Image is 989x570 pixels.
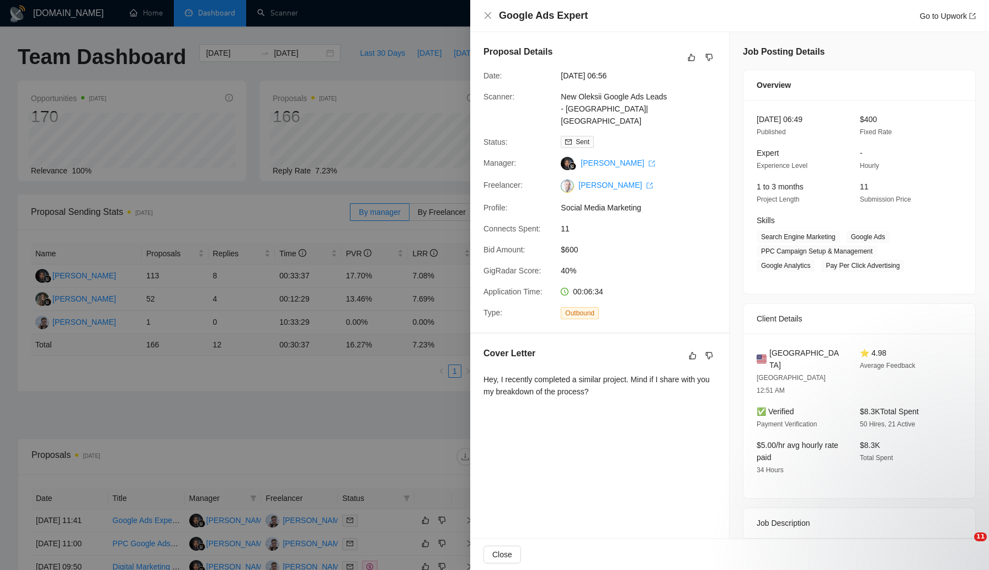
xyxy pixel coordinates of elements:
[860,196,911,203] span: Submission Price
[578,181,653,189] a: [PERSON_NAME] export
[757,115,802,124] span: [DATE] 06:49
[757,162,807,170] span: Experience Level
[561,180,574,193] img: c1-Ow9aLcblqxt-YoFKzxHgGnqRasFAsWW5KzfFKq3aDEBdJ9EVDXstja2V5Hd90t7
[757,149,779,157] span: Expert
[757,196,799,203] span: Project Length
[483,92,514,101] span: Scanner:
[757,466,784,474] span: 34 Hours
[757,508,962,538] div: Job Description
[483,138,508,146] span: Status:
[860,407,919,416] span: $8.3K Total Spent
[769,347,842,371] span: [GEOGRAPHIC_DATA]
[969,13,976,19] span: export
[757,374,826,394] span: [GEOGRAPHIC_DATA] 12:51 AM
[565,139,572,145] span: mail
[483,308,502,317] span: Type:
[483,45,552,59] h5: Proposal Details
[561,223,726,235] span: 11
[919,12,976,20] a: Go to Upworkexport
[646,182,653,189] span: export
[860,182,869,191] span: 11
[483,181,523,189] span: Freelancer:
[757,420,817,428] span: Payment Verification
[860,162,879,170] span: Hourly
[757,79,791,91] span: Overview
[689,351,696,360] span: like
[492,548,512,561] span: Close
[757,128,786,136] span: Published
[703,349,716,362] button: dislike
[757,231,840,243] span: Search Engine Marketing
[483,546,521,563] button: Close
[685,51,698,64] button: like
[561,307,599,319] span: Outbound
[648,160,655,167] span: export
[860,420,915,428] span: 50 Hires, 21 Active
[757,260,815,272] span: Google Analytics
[483,287,543,296] span: Application Time:
[483,266,541,275] span: GigRadar Score:
[561,288,568,295] span: clock-circle
[705,53,713,62] span: dislike
[483,373,716,398] div: Hey, I recently completed a similar project. Mind if I share with you my breakdown of the process...
[576,138,589,146] span: Sent
[743,45,825,59] h5: Job Posting Details
[483,347,535,360] h5: Cover Letter
[847,231,890,243] span: Google Ads
[686,349,699,362] button: like
[860,362,916,370] span: Average Feedback
[483,224,541,233] span: Connects Spent:
[573,287,603,296] span: 00:06:34
[483,159,516,167] span: Manager:
[757,245,877,257] span: PPC Campaign Setup & Management
[561,265,726,277] span: 40%
[561,70,726,82] span: [DATE] 06:56
[757,441,838,462] span: $5.00/hr avg hourly rate paid
[483,11,492,20] button: Close
[757,304,962,334] div: Client Details
[581,159,655,167] a: [PERSON_NAME] export
[568,162,576,170] img: gigradar-bm.png
[483,245,525,254] span: Bid Amount:
[757,407,794,416] span: ✅ Verified
[703,51,716,64] button: dislike
[757,216,775,225] span: Skills
[860,115,877,124] span: $400
[688,53,695,62] span: like
[860,349,886,357] span: ⭐ 4.98
[860,128,892,136] span: Fixed Rate
[499,9,588,23] h4: Google Ads Expert
[821,260,904,272] span: Pay Per Click Advertising
[561,244,726,256] span: $600
[483,203,508,212] span: Profile:
[860,149,863,157] span: -
[705,351,713,360] span: dislike
[951,532,978,559] iframe: Intercom live chat
[757,182,804,191] span: 1 to 3 months
[483,11,492,20] span: close
[483,71,502,80] span: Date:
[974,532,987,541] span: 11
[561,202,726,214] span: Social Media Marketing
[860,441,880,450] span: $8.3K
[561,92,667,125] a: New Oleksii Google Ads Leads - [GEOGRAPHIC_DATA]|[GEOGRAPHIC_DATA]
[860,454,893,462] span: Total Spent
[757,353,767,365] img: 🇺🇸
